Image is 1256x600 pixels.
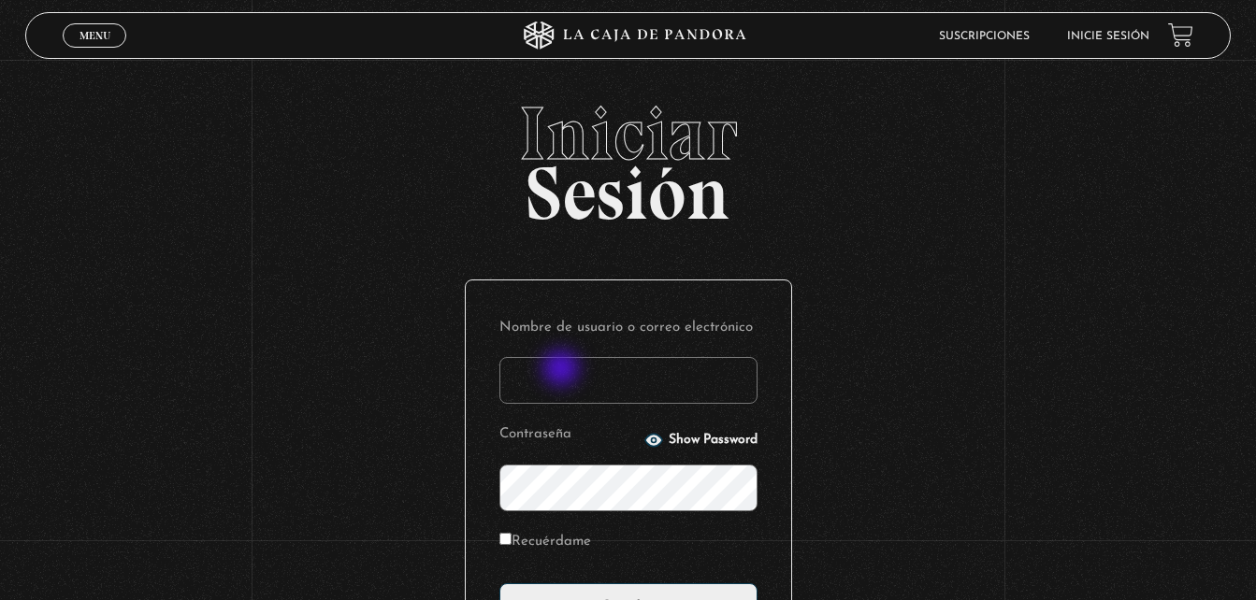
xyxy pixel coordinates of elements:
[499,314,758,343] label: Nombre de usuario o correo electrónico
[25,96,1231,171] span: Iniciar
[1067,31,1149,42] a: Inicie sesión
[1168,22,1193,48] a: View your shopping cart
[669,434,758,447] span: Show Password
[499,533,512,545] input: Recuérdame
[499,421,639,450] label: Contraseña
[79,30,110,41] span: Menu
[73,46,117,59] span: Cerrar
[25,96,1231,216] h2: Sesión
[499,528,591,557] label: Recuérdame
[644,431,758,450] button: Show Password
[939,31,1030,42] a: Suscripciones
